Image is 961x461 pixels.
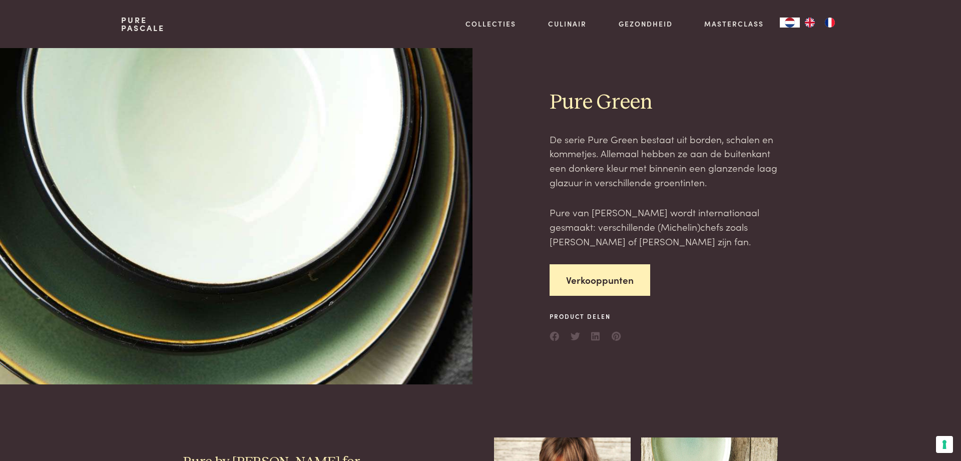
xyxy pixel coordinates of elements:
p: De serie Pure Green bestaat uit borden, schalen en kommetjes. Allemaal hebben ze aan de buitenkan... [550,132,779,190]
span: Product delen [550,312,622,321]
button: Uw voorkeuren voor toestemming voor trackingtechnologieën [936,436,953,453]
p: Pure van [PERSON_NAME] wordt internationaal gesmaakt: verschillende (Michelin)chefs zoals [PERSON... [550,205,779,248]
a: Collecties [465,19,516,29]
a: Gezondheid [619,19,673,29]
a: Culinair [548,19,587,29]
a: FR [820,18,840,28]
aside: Language selected: Nederlands [780,18,840,28]
a: Verkooppunten [550,264,650,296]
a: EN [800,18,820,28]
a: NL [780,18,800,28]
div: Language [780,18,800,28]
a: PurePascale [121,16,165,32]
a: Masterclass [704,19,764,29]
ul: Language list [800,18,840,28]
h2: Pure Green [550,90,779,116]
